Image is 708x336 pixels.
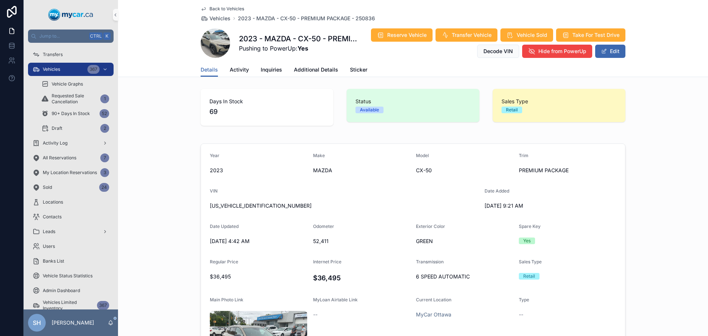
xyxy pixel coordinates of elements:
[43,52,63,58] span: Transfers
[209,6,244,12] span: Back to Vehicles
[201,66,218,73] span: Details
[483,48,513,55] span: Decode VIN
[523,273,535,280] div: Retail
[239,34,362,44] h1: 2023 - MAZDA - CX-50 - PREMIUM PACKAGE - 250836
[416,153,429,158] span: Model
[201,63,218,77] a: Details
[313,167,410,174] span: MAZDA
[99,183,109,192] div: 24
[28,48,114,61] a: Transfers
[294,66,338,73] span: Additional Details
[350,66,367,73] span: Sticker
[37,122,114,135] a: Draft2
[201,15,230,22] a: Vehicles
[595,45,625,58] button: Edit
[28,195,114,209] a: Locations
[230,66,249,73] span: Activity
[239,44,362,53] span: Pushing to PowerUp:
[210,297,243,302] span: Main Photo Link
[52,111,90,117] span: 90+ Days In Stock
[52,93,97,105] span: Requested Sale Cancellation
[502,98,617,105] span: Sales Type
[52,81,83,87] span: Vehicle Graphs
[28,225,114,238] a: Leads
[298,45,308,52] strong: Yes
[313,259,341,264] span: Internet Price
[39,33,86,39] span: Jump to...
[261,66,282,73] span: Inquiries
[100,168,109,177] div: 3
[28,63,114,76] a: Vehicles367
[28,166,114,179] a: My Location Reservations3
[100,124,109,133] div: 2
[43,273,93,279] span: Vehicle Status Statistics
[313,273,410,283] h4: $36,495
[104,33,110,39] span: K
[210,224,239,229] span: Date Updated
[43,155,76,161] span: All Reservations
[538,48,586,55] span: Hide from PowerUp
[209,107,324,117] span: 69
[89,32,103,40] span: Ctrl
[416,273,513,280] span: 6 SPEED AUTOMATIC
[519,259,542,264] span: Sales Type
[416,259,444,264] span: Transmission
[238,15,375,22] a: 2023 - MAZDA - CX-50 - PREMIUM PACKAGE - 250836
[210,153,219,158] span: Year
[87,65,100,74] div: 367
[33,318,41,327] span: SH
[294,63,338,78] a: Additional Details
[100,109,109,118] div: 52
[43,140,67,146] span: Activity Log
[209,15,230,22] span: Vehicles
[28,30,114,43] button: Jump to...CtrlK
[210,188,218,194] span: VIN
[519,297,529,302] span: Type
[28,269,114,283] a: Vehicle Status Statistics
[48,9,93,21] img: App logo
[313,224,334,229] span: Odometer
[355,98,471,105] span: Status
[416,311,451,318] a: MyCar Ottawa
[387,31,427,39] span: Reserve Vehicle
[37,77,114,91] a: Vehicle Graphs
[100,153,109,162] div: 7
[24,43,118,309] div: scrollable content
[209,98,324,105] span: Days In Stock
[28,136,114,150] a: Activity Log
[100,94,109,103] div: 1
[28,240,114,253] a: Users
[519,224,541,229] span: Spare Key
[350,63,367,78] a: Sticker
[52,125,62,131] span: Draft
[28,254,114,268] a: Banks List
[43,229,55,235] span: Leads
[371,28,433,42] button: Reserve Vehicle
[556,28,625,42] button: Take For Test Drive
[519,153,528,158] span: Trim
[210,167,307,174] span: 2023
[261,63,282,78] a: Inquiries
[210,238,307,245] span: [DATE] 4:42 AM
[522,45,592,58] button: Hide from PowerUp
[37,107,114,120] a: 90+ Days In Stock52
[416,167,513,174] span: CX-50
[435,28,497,42] button: Transfer Vehicle
[523,238,531,244] div: Yes
[485,202,582,209] span: [DATE] 9:21 AM
[572,31,619,39] span: Take For Test Drive
[28,151,114,164] a: All Reservations7
[313,238,410,245] span: 52,411
[506,107,518,113] div: Retail
[28,284,114,297] a: Admin Dashboard
[519,311,523,318] span: --
[210,202,479,209] span: [US_VEHICLE_IDENTIFICATION_NUMBER]
[97,301,109,310] div: 367
[313,297,358,302] span: MyLoan Airtable Link
[28,299,114,312] a: Vehicles Limited Inventory367
[517,31,547,39] span: Vehicle Sold
[28,181,114,194] a: Sold24
[500,28,553,42] button: Vehicle Sold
